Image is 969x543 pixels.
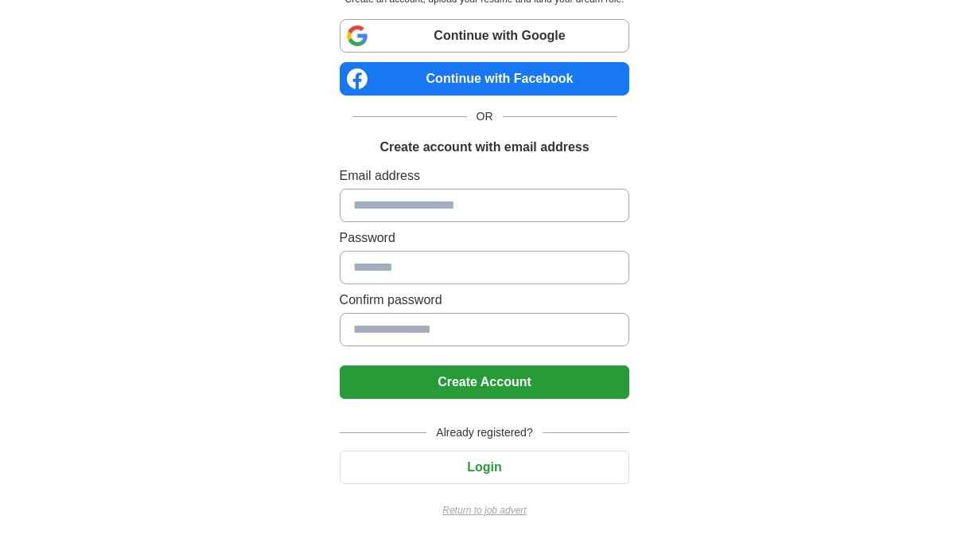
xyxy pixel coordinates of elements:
label: Email address [340,166,630,186]
button: Create Account [340,365,630,399]
label: Confirm password [340,291,630,310]
span: Already registered? [426,424,542,441]
button: Login [340,451,630,484]
a: Login [340,460,630,474]
a: Return to job advert [340,503,630,518]
a: Continue with Google [340,19,630,53]
h1: Create account with email address [379,138,589,157]
span: OR [467,108,503,125]
label: Password [340,229,630,248]
a: Continue with Facebook [340,62,630,96]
